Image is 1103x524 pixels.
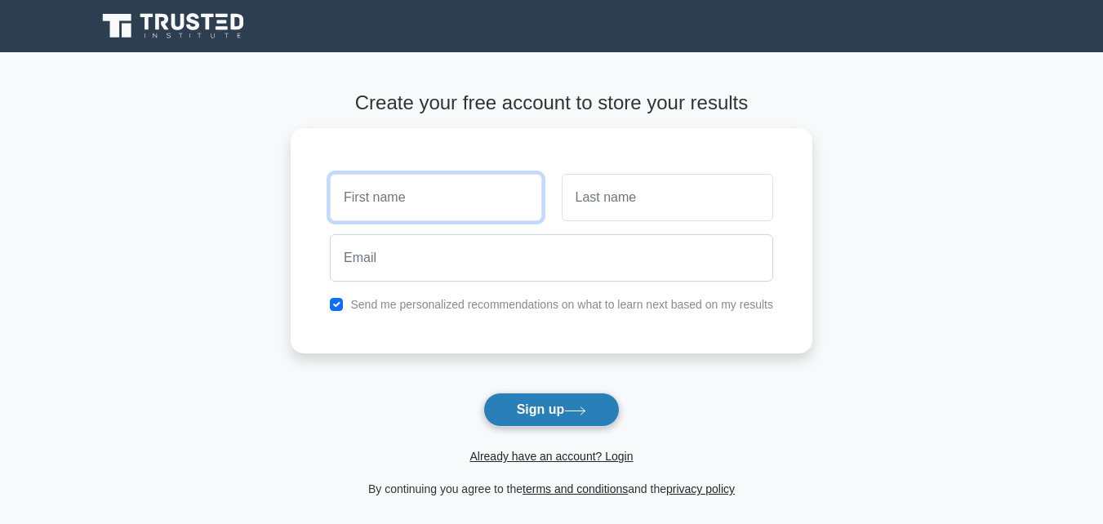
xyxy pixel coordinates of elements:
[666,482,735,495] a: privacy policy
[483,393,620,427] button: Sign up
[469,450,633,463] a: Already have an account? Login
[350,298,773,311] label: Send me personalized recommendations on what to learn next based on my results
[281,479,822,499] div: By continuing you agree to the and the
[291,91,812,115] h4: Create your free account to store your results
[562,174,773,221] input: Last name
[330,174,541,221] input: First name
[523,482,628,495] a: terms and conditions
[330,234,773,282] input: Email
